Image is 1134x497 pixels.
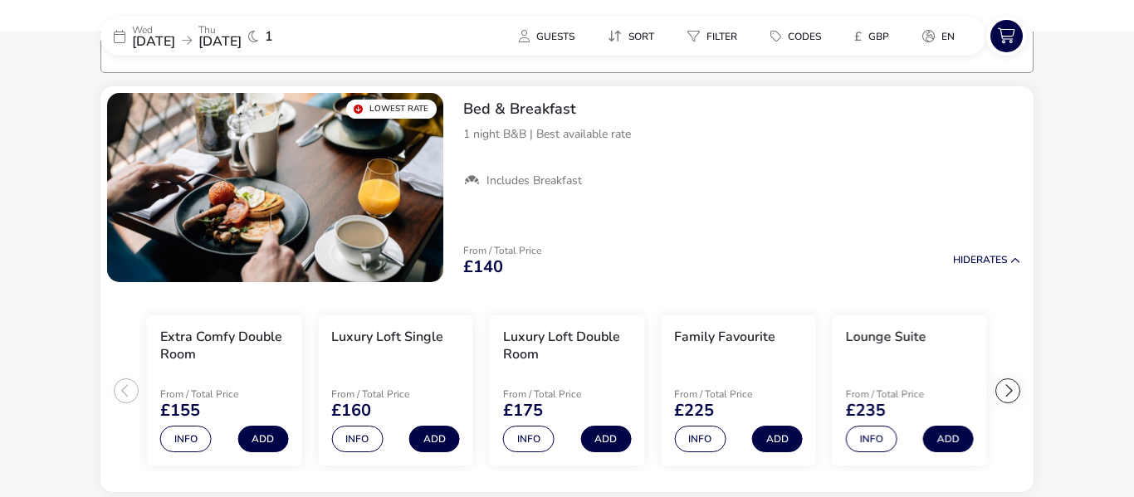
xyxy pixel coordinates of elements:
[160,426,212,452] button: Info
[674,24,757,48] naf-pibe-menu-bar-item: Filter
[757,24,841,48] naf-pibe-menu-bar-item: Codes
[846,329,926,346] h3: Lounge Suite
[674,24,750,48] button: Filter
[594,24,667,48] button: Sort
[506,24,588,48] button: Guests
[481,309,653,473] swiper-slide: 4 / 8
[506,24,594,48] naf-pibe-menu-bar-item: Guests
[463,259,503,275] span: £140
[846,389,964,399] p: From / Total Price
[503,426,555,452] button: Info
[331,389,449,399] p: From / Total Price
[237,426,288,452] button: Add
[463,100,1020,119] h2: Bed & Breakfast
[100,17,349,56] div: Wed[DATE]Thu[DATE]1
[868,30,889,43] span: GBP
[757,24,834,48] button: Codes
[198,32,242,51] span: [DATE]
[139,309,310,473] swiper-slide: 2 / 8
[846,402,886,419] span: £235
[824,309,995,473] swiper-slide: 6 / 8
[752,426,803,452] button: Add
[503,389,621,399] p: From / Total Price
[941,30,955,43] span: en
[706,30,737,43] span: Filter
[674,389,792,399] p: From / Total Price
[909,24,968,48] button: en
[674,329,775,346] h3: Family Favourite
[628,30,654,43] span: Sort
[132,25,175,35] p: Wed
[841,24,902,48] button: £GBP
[310,309,481,473] swiper-slide: 3 / 8
[331,402,371,419] span: £160
[788,30,821,43] span: Codes
[580,426,631,452] button: Add
[463,246,541,256] p: From / Total Price
[160,389,278,399] p: From / Total Price
[854,28,862,45] i: £
[463,125,1020,143] p: 1 night B&B | Best available rate
[160,402,200,419] span: £155
[107,93,443,282] swiper-slide: 1 / 1
[909,24,975,48] naf-pibe-menu-bar-item: en
[409,426,460,452] button: Add
[536,30,574,43] span: Guests
[160,329,288,363] h3: Extra Comfy Double Room
[265,30,273,43] span: 1
[594,24,674,48] naf-pibe-menu-bar-item: Sort
[674,402,714,419] span: £225
[331,426,383,452] button: Info
[132,32,175,51] span: [DATE]
[331,329,443,346] h3: Luxury Loft Single
[486,173,582,188] span: Includes Breakfast
[841,24,909,48] naf-pibe-menu-bar-item: £GBP
[653,309,824,473] swiper-slide: 5 / 8
[953,255,1020,266] button: HideRates
[198,25,242,35] p: Thu
[953,253,976,266] span: Hide
[923,426,974,452] button: Add
[846,426,897,452] button: Info
[674,426,726,452] button: Info
[503,329,631,363] h3: Luxury Loft Double Room
[450,86,1034,202] div: Bed & Breakfast1 night B&B | Best available rateIncludes Breakfast
[346,100,437,119] div: Lowest Rate
[503,402,543,419] span: £175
